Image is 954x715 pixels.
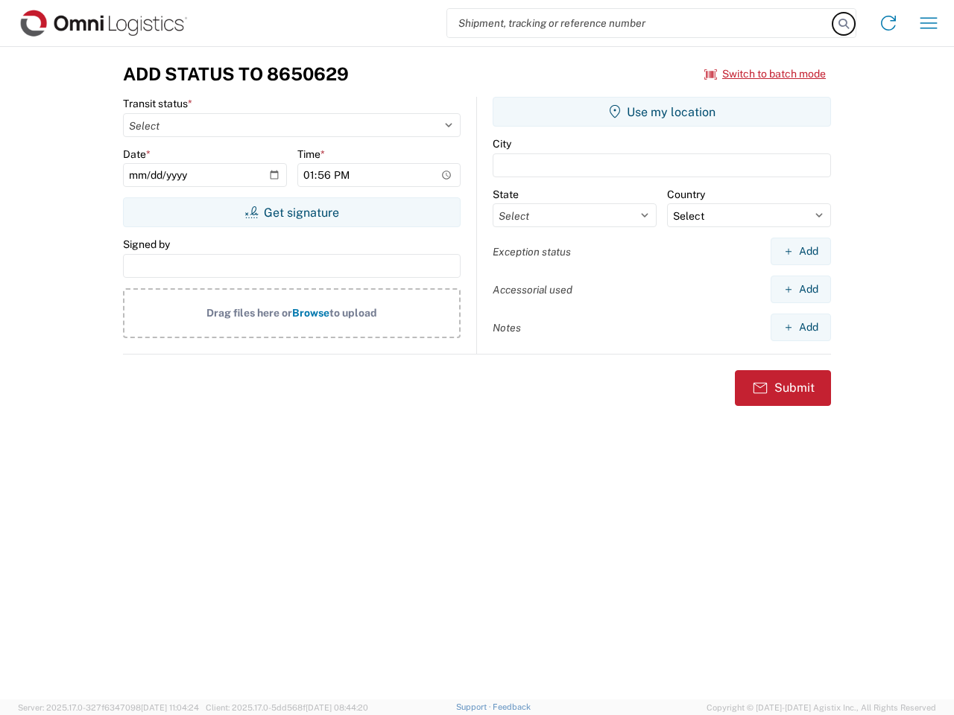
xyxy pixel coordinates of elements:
[493,702,531,711] a: Feedback
[667,188,705,201] label: Country
[456,702,493,711] a: Support
[206,703,368,712] span: Client: 2025.17.0-5dd568f
[141,703,199,712] span: [DATE] 11:04:24
[493,283,572,296] label: Accessorial used
[123,238,170,251] label: Signed by
[206,307,292,319] span: Drag files here or
[771,238,831,265] button: Add
[297,147,325,161] label: Time
[707,701,936,714] span: Copyright © [DATE]-[DATE] Agistix Inc., All Rights Reserved
[306,703,368,712] span: [DATE] 08:44:20
[771,276,831,303] button: Add
[292,307,329,319] span: Browse
[493,321,521,334] label: Notes
[493,137,511,150] label: City
[735,370,831,406] button: Submit
[123,97,192,110] label: Transit status
[123,197,461,227] button: Get signature
[123,63,349,85] h3: Add Status to 8650629
[18,703,199,712] span: Server: 2025.17.0-327f6347098
[771,314,831,341] button: Add
[447,9,833,37] input: Shipment, tracking or reference number
[493,188,519,201] label: State
[123,147,151,161] label: Date
[493,245,571,258] label: Exception status
[493,97,831,127] button: Use my location
[329,307,377,319] span: to upload
[704,62,826,86] button: Switch to batch mode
